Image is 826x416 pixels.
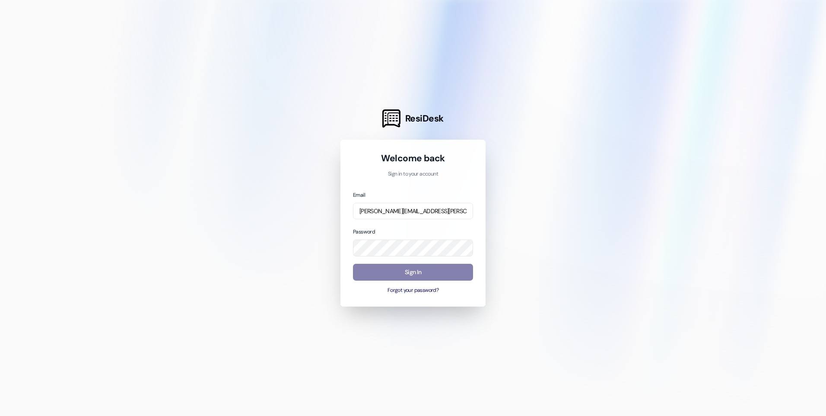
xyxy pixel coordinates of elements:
input: name@example.com [353,203,473,220]
p: Sign in to your account [353,170,473,178]
label: Password [353,228,375,235]
span: ResiDesk [405,112,444,125]
label: Email [353,192,365,198]
img: ResiDesk Logo [382,109,400,128]
button: Sign In [353,264,473,281]
button: Forgot your password? [353,287,473,294]
h1: Welcome back [353,152,473,164]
